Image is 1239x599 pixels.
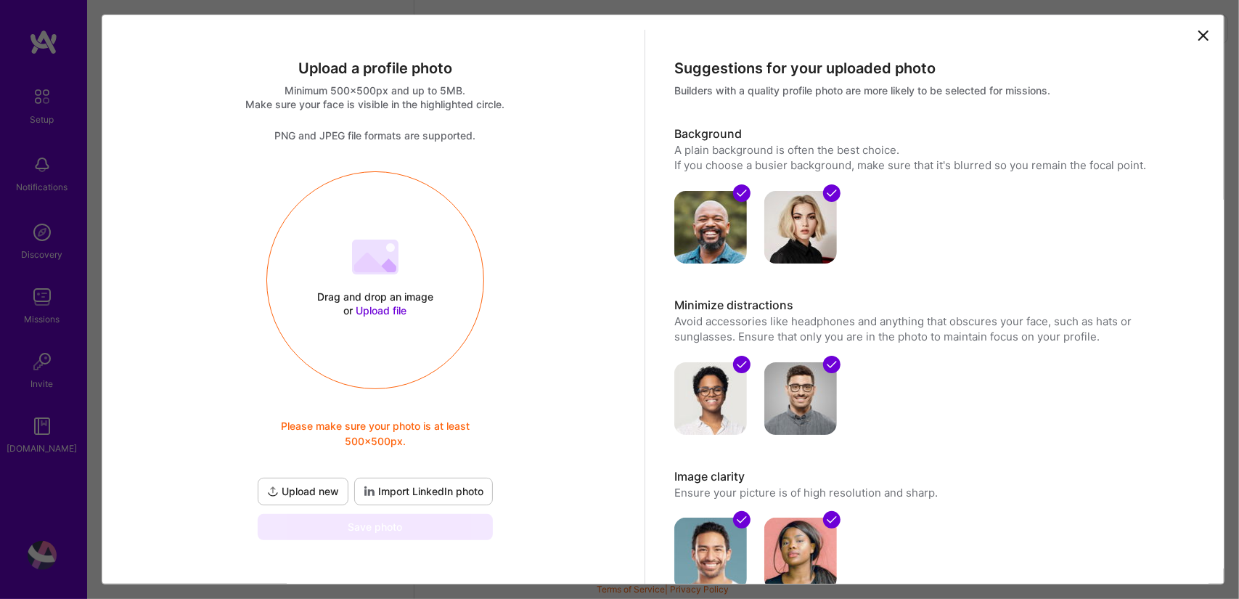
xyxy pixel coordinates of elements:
i: icon UploadDark [267,486,279,497]
h3: Minimize distractions [674,298,1191,314]
div: Upload a profile photo [117,59,634,78]
span: Upload file [356,304,407,317]
button: Upload new [258,478,348,505]
img: avatar [674,362,747,435]
div: Drag and drop an image or [314,290,437,317]
h3: Background [674,126,1191,142]
span: Upload new [267,484,339,499]
button: Import LinkedIn photo [354,478,493,505]
div: Make sure your face is visible in the highlighted circle. [117,97,634,111]
div: To import a profile photo add your LinkedIn URL to your profile. [354,478,493,505]
div: PNG and JPEG file formats are supported. [117,129,634,142]
div: Builders with a quality profile photo are more likely to be selected for missions. [674,83,1191,97]
h3: Image clarity [674,469,1191,485]
div: If you choose a busier background, make sure that it's blurred so you remain the focal point. [674,158,1191,173]
div: Drag and drop an image or Upload filePlease make sure your photo is at least 500x500px.Upload new... [255,171,496,540]
img: avatar [764,362,837,435]
p: Avoid accessories like headphones and anything that obscures your face, such as hats or sunglasse... [674,314,1191,345]
i: icon LinkedInDarkV2 [364,486,375,497]
div: A plain background is often the best choice. [674,142,1191,158]
p: Ensure your picture is of high resolution and sharp. [674,485,1191,500]
div: Suggestions for your uploaded photo [674,59,1191,78]
img: avatar [674,518,747,590]
div: Minimum 500x500px and up to 5MB. [117,83,634,97]
span: Import LinkedIn photo [364,484,483,499]
img: avatar [764,191,837,264]
img: avatar [674,191,747,264]
span: Please make sure your photo is at least 500x500px. [255,418,496,449]
img: avatar [764,518,837,590]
